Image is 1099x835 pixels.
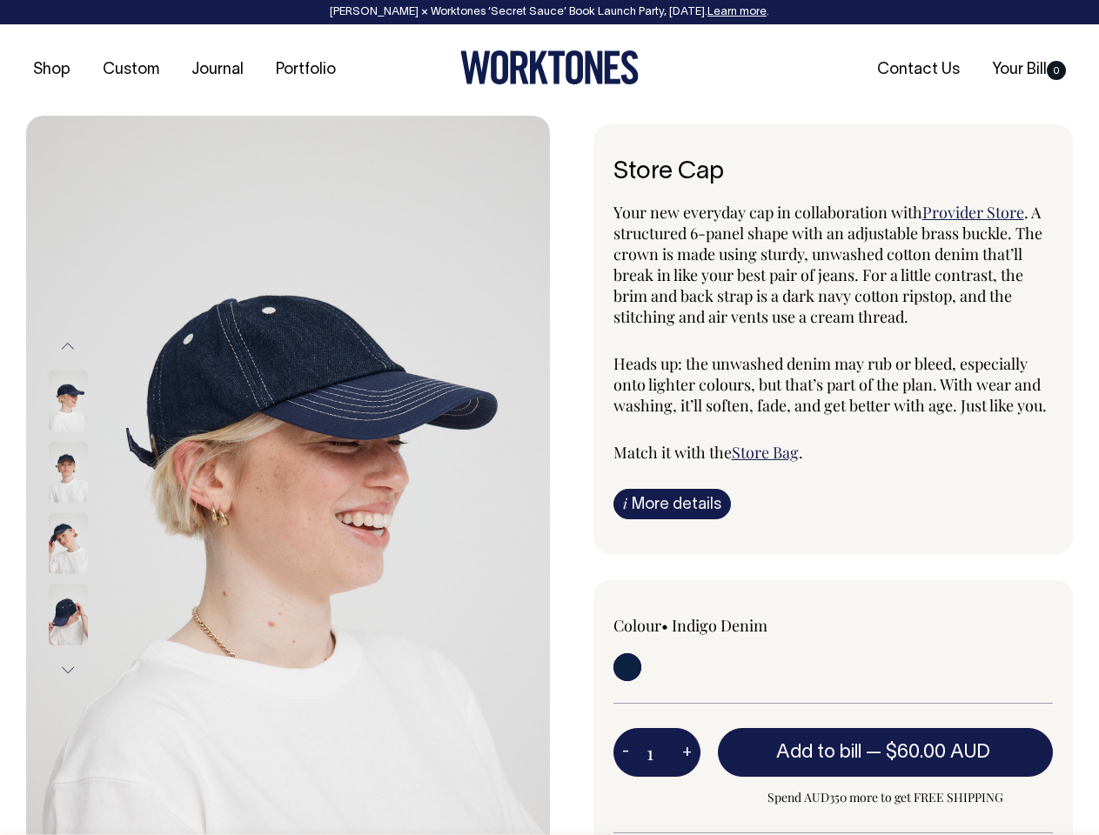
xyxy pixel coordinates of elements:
label: Indigo Denim [672,615,767,636]
div: [PERSON_NAME] × Worktones ‘Secret Sauce’ Book Launch Party, [DATE]. . [17,6,1082,18]
span: • [661,615,668,636]
button: Add to bill —$60.00 AUD [718,728,1054,777]
a: Learn more [707,7,767,17]
div: Colour [613,615,789,636]
a: iMore details [613,489,731,519]
img: Store Cap [49,442,88,503]
img: Store Cap [49,584,88,645]
a: Portfolio [269,56,343,84]
a: Store Bag [732,442,799,463]
a: Contact Us [870,56,967,84]
span: . A structured 6-panel shape with an adjustable brass buckle. The crown is made using sturdy, unw... [613,202,1042,327]
button: - [613,735,638,770]
span: Spend AUD350 more to get FREE SHIPPING [718,787,1054,808]
button: Next [55,651,81,690]
img: Store Cap [49,513,88,574]
span: $60.00 AUD [886,744,990,761]
span: Your new everyday cap in collaboration with [613,202,922,223]
button: + [673,735,700,770]
button: Previous [55,327,81,366]
h6: Store Cap [613,159,1054,186]
span: 0 [1047,61,1066,80]
a: Journal [184,56,251,84]
a: Your Bill0 [985,56,1073,84]
span: i [623,494,627,512]
span: Heads up: the unwashed denim may rub or bleed, especially onto lighter colours, but that’s part o... [613,353,1047,416]
img: Store Cap [49,371,88,431]
span: Add to bill [776,744,861,761]
a: Shop [26,56,77,84]
span: Match it with the . [613,442,803,463]
a: Custom [96,56,166,84]
a: Provider Store [922,202,1024,223]
span: — [866,744,995,761]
